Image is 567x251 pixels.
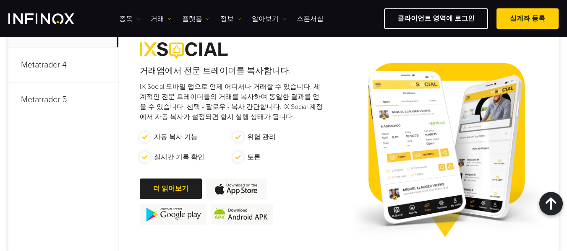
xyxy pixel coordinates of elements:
[496,8,559,29] a: 실계좌 등록
[220,14,241,24] a: 정보
[119,14,140,24] a: 종목
[154,152,204,162] p: 실시간 기록 확인
[384,8,488,29] a: 클라이언트 영역에 로그인
[140,179,202,199] a: 더 읽어보기
[182,14,210,24] a: 플랫폼
[297,14,324,24] a: 스폰서십
[8,83,118,117] p: Metatrader 5
[140,65,326,77] h4: 거래앱에서 전문 트레이더를 복사합니다.
[247,132,276,142] p: 위험 관리
[8,13,94,24] a: INFINOX Logo
[140,82,326,122] p: IX Social 모바일 앱으로 언제 어디서나 거래할 수 있습니다. 세계적인 전문 트레이더들의 거래를 복사하여 동일한 결과를 얻을 수 있습니다. 선택 - 팔로우 - 복사 간단...
[8,48,118,83] p: Metatrader 4
[154,132,198,142] p: 자동 복사 기능
[252,14,286,24] a: 알아보기
[247,152,261,162] p: 토론
[151,14,172,24] a: 거래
